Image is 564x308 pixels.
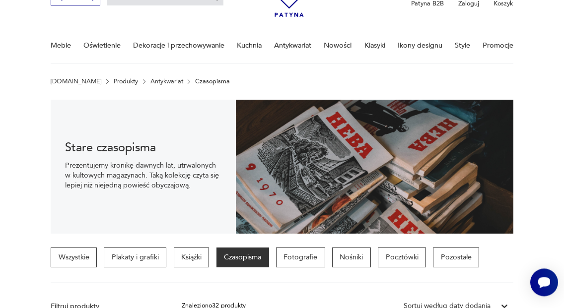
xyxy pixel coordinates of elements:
[398,28,442,62] a: Ikony designu
[104,247,166,267] a: Plakaty i grafiki
[324,28,352,62] a: Nowości
[195,78,230,85] p: Czasopisma
[483,28,513,62] a: Promocje
[51,28,71,62] a: Meble
[216,247,269,267] a: Czasopisma
[530,268,558,296] iframe: Smartsupp widget button
[174,247,210,267] a: Książki
[276,247,325,267] a: Fotografie
[114,78,138,85] a: Produkty
[150,78,183,85] a: Antykwariat
[133,28,224,62] a: Dekoracje i przechowywanie
[51,78,101,85] a: [DOMAIN_NAME]
[83,28,121,62] a: Oświetlenie
[455,28,470,62] a: Style
[236,100,513,234] img: Czasopisma
[433,247,479,267] a: Pozostałe
[65,161,221,190] p: Prezentujemy kronikę dawnych lat, utrwalonych w kultowych magazynach. Taką kolekcję czyta się lep...
[65,143,221,154] h1: Stare czasopisma
[378,247,426,267] a: Pocztówki
[237,28,262,62] a: Kuchnia
[51,247,97,267] a: Wszystkie
[332,247,371,267] a: Nośniki
[274,28,311,62] a: Antykwariat
[364,28,385,62] a: Klasyki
